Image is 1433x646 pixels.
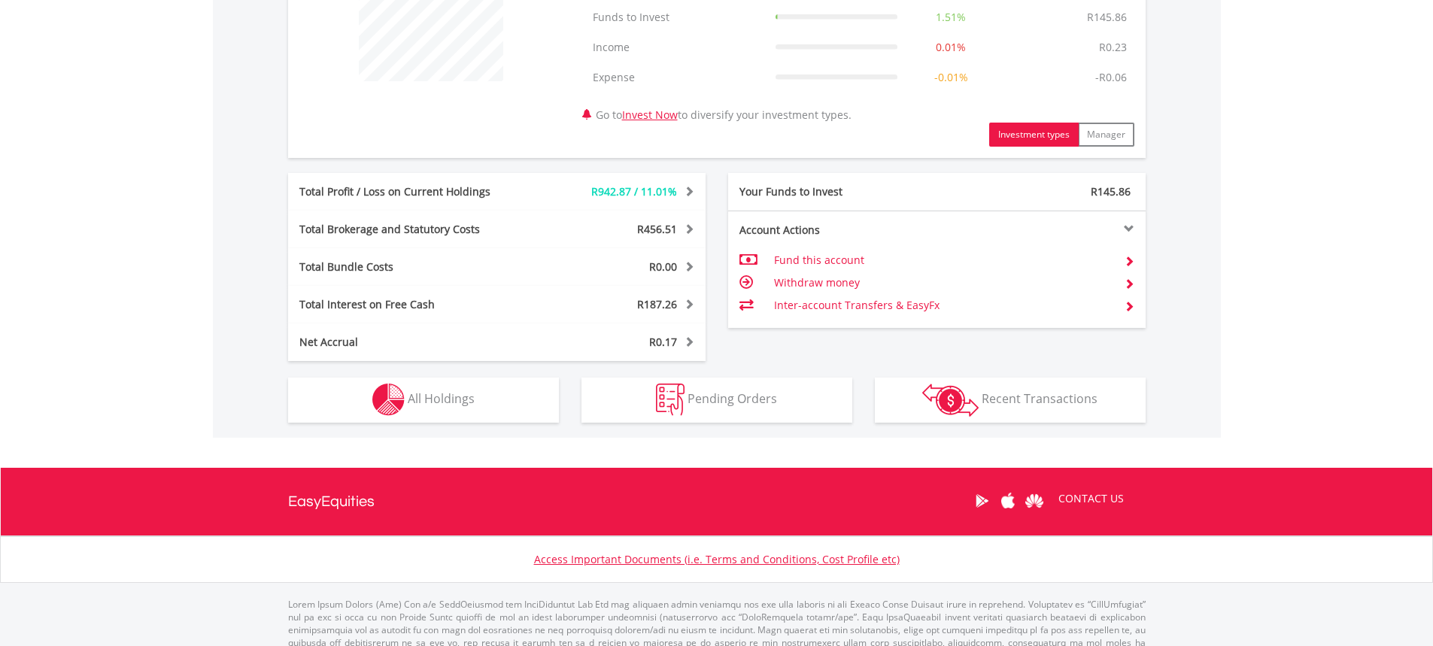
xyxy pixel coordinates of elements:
[728,223,937,238] div: Account Actions
[637,297,677,311] span: R187.26
[905,62,997,93] td: -0.01%
[989,123,1079,147] button: Investment types
[581,378,852,423] button: Pending Orders
[288,378,559,423] button: All Holdings
[1079,2,1134,32] td: R145.86
[1048,478,1134,520] a: CONTACT US
[969,478,995,524] a: Google Play
[637,222,677,236] span: R456.51
[774,271,1112,294] td: Withdraw money
[534,552,900,566] a: Access Important Documents (i.e. Terms and Conditions, Cost Profile etc)
[905,32,997,62] td: 0.01%
[649,259,677,274] span: R0.00
[585,32,768,62] td: Income
[688,390,777,407] span: Pending Orders
[288,184,532,199] div: Total Profit / Loss on Current Holdings
[408,390,475,407] span: All Holdings
[1091,184,1131,199] span: R145.86
[288,468,375,535] a: EasyEquities
[656,384,685,416] img: pending_instructions-wht.png
[585,62,768,93] td: Expense
[372,384,405,416] img: holdings-wht.png
[288,297,532,312] div: Total Interest on Free Cash
[288,335,532,350] div: Net Accrual
[622,108,678,122] a: Invest Now
[774,249,1112,271] td: Fund this account
[1022,478,1048,524] a: Huawei
[922,384,979,417] img: transactions-zar-wht.png
[649,335,677,349] span: R0.17
[585,2,768,32] td: Funds to Invest
[591,184,677,199] span: R942.87 / 11.01%
[288,222,532,237] div: Total Brokerage and Statutory Costs
[875,378,1146,423] button: Recent Transactions
[982,390,1098,407] span: Recent Transactions
[1088,62,1134,93] td: -R0.06
[288,259,532,274] div: Total Bundle Costs
[1078,123,1134,147] button: Manager
[774,294,1112,317] td: Inter-account Transfers & EasyFx
[1091,32,1134,62] td: R0.23
[905,2,997,32] td: 1.51%
[728,184,937,199] div: Your Funds to Invest
[995,478,1022,524] a: Apple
